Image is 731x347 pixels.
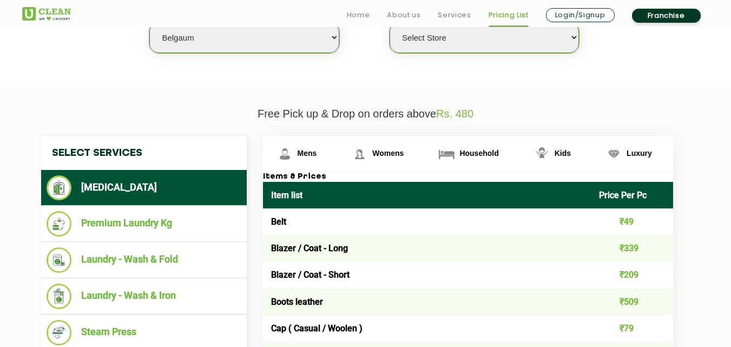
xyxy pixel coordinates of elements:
[47,247,241,273] li: Laundry - Wash & Fold
[436,108,473,120] span: Rs. 480
[438,9,471,22] a: Services
[372,149,404,158] span: Womens
[47,211,72,237] img: Premium Laundry Kg
[41,136,247,170] h4: Select Services
[489,9,529,22] a: Pricing List
[591,235,673,261] td: ₹339
[459,149,498,158] span: Household
[555,149,571,158] span: Kids
[591,261,673,288] td: ₹209
[546,8,615,22] a: Login/Signup
[347,9,370,22] a: Home
[263,235,591,261] td: Blazer / Coat - Long
[298,149,317,158] span: Mens
[47,284,72,309] img: Laundry - Wash & Iron
[22,108,709,120] p: Free Pick up & Drop on orders above
[275,145,294,163] img: Mens
[47,284,241,309] li: Laundry - Wash & Iron
[47,320,241,345] li: Steam Press
[387,9,420,22] a: About us
[47,211,241,237] li: Premium Laundry Kg
[263,172,673,182] h3: Items & Prices
[591,208,673,235] td: ₹49
[263,208,591,235] td: Belt
[263,182,591,208] th: Item list
[47,320,72,345] img: Steam Press
[591,182,673,208] th: Price Per Pc
[22,7,71,21] img: UClean Laundry and Dry Cleaning
[437,145,456,163] img: Household
[263,315,591,342] td: Cap ( Casual / Woolen )
[47,247,72,273] img: Laundry - Wash & Fold
[632,9,701,23] a: Franchise
[627,149,652,158] span: Luxury
[47,175,241,200] li: [MEDICAL_DATA]
[350,145,369,163] img: Womens
[532,145,551,163] img: Kids
[591,315,673,342] td: ₹79
[604,145,623,163] img: Luxury
[263,261,591,288] td: Blazer / Coat - Short
[591,289,673,315] td: ₹509
[47,175,72,200] img: Dry Cleaning
[263,289,591,315] td: Boots leather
